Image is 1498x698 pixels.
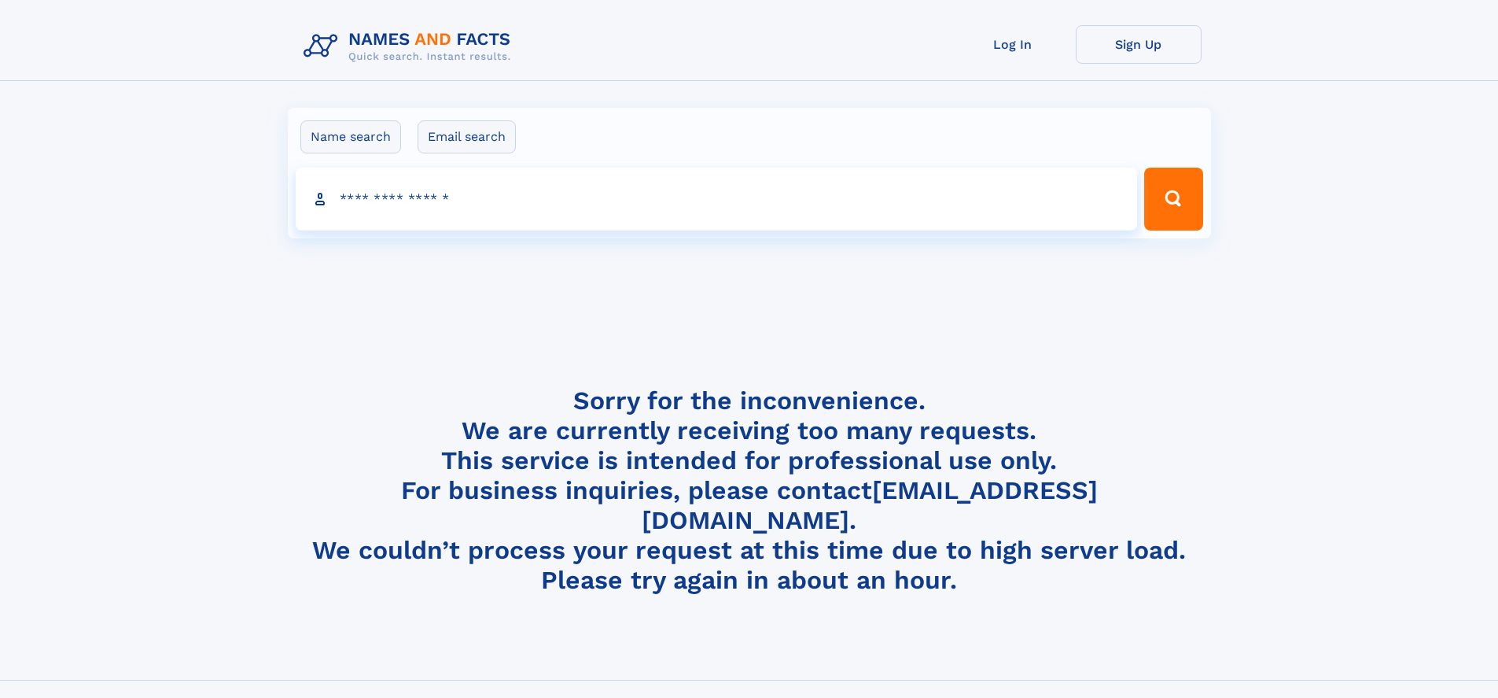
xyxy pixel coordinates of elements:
[297,386,1202,596] h4: Sorry for the inconvenience. We are currently receiving too many requests. This service is intend...
[297,25,524,68] img: Logo Names and Facts
[1076,25,1202,64] a: Sign Up
[300,120,401,153] label: Name search
[1144,168,1202,231] button: Search Button
[296,168,1138,231] input: search input
[950,25,1076,64] a: Log In
[418,120,516,153] label: Email search
[642,475,1098,535] a: [EMAIL_ADDRESS][DOMAIN_NAME]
